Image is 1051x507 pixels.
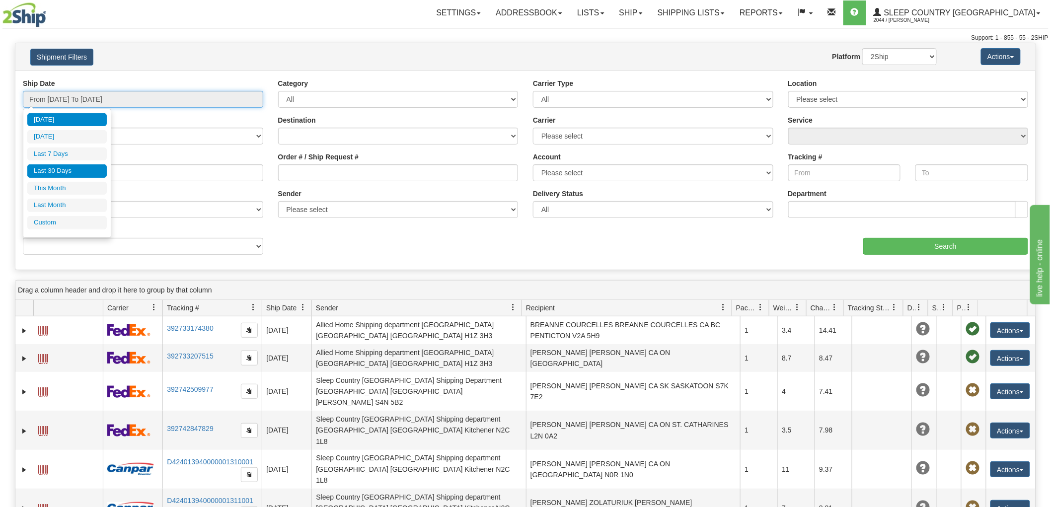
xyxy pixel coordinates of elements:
img: 2 - FedEx Express® [107,424,150,436]
label: Carrier Type [533,78,573,88]
a: D424013940000001310001 [167,458,253,466]
a: D424013940000001311001 [167,497,253,505]
a: Label [38,461,48,477]
td: [DATE] [262,450,311,489]
span: Pickup Successfully created [966,350,979,364]
button: Copy to clipboard [241,351,258,365]
td: 3.5 [777,411,815,449]
span: Pickup Status [957,303,966,313]
span: Sender [316,303,338,313]
label: Sender [278,189,301,199]
label: Department [788,189,827,199]
td: 3.4 [777,316,815,344]
span: Tracking # [167,303,199,313]
span: Weight [773,303,794,313]
button: Copy to clipboard [241,323,258,338]
a: Label [38,322,48,338]
button: Actions [981,48,1021,65]
td: [DATE] [262,344,311,372]
a: Carrier filter column settings [146,299,162,316]
td: BREANNE COURCELLES BREANNE COURCELLES CA BC PENTICTON V2A 5H9 [526,316,741,344]
td: [DATE] [262,411,311,449]
label: Destination [278,115,316,125]
button: Actions [990,350,1030,366]
td: 4 [777,372,815,411]
a: Addressbook [488,0,570,25]
img: 2 - FedEx Express® [107,352,150,364]
td: 11 [777,450,815,489]
input: From [788,164,901,181]
a: Tracking Status filter column settings [886,299,903,316]
a: Expand [19,326,29,336]
li: Last 30 Days [27,164,107,178]
a: Label [38,422,48,437]
td: Allied Home Shipping department [GEOGRAPHIC_DATA] [GEOGRAPHIC_DATA] [GEOGRAPHIC_DATA] H1Z 3H3 [311,344,526,372]
button: Actions [990,461,1030,477]
span: Packages [736,303,757,313]
div: Support: 1 - 855 - 55 - 2SHIP [2,34,1049,42]
td: Sleep Country [GEOGRAPHIC_DATA] Shipping department [GEOGRAPHIC_DATA] [GEOGRAPHIC_DATA] Kitchener... [311,411,526,449]
td: 1 [740,411,777,449]
label: Category [278,78,308,88]
li: [DATE] [27,130,107,144]
input: Search [863,238,1028,255]
img: 2 - FedEx Express® [107,324,150,336]
button: Actions [990,423,1030,438]
a: Settings [429,0,488,25]
span: Pickup Not Assigned [966,461,979,475]
span: Carrier [107,303,129,313]
li: Custom [27,216,107,229]
div: grid grouping header [15,281,1036,300]
span: Unknown [916,383,930,397]
label: Tracking # [788,152,823,162]
img: 2 - FedEx Express® [107,385,150,398]
button: Actions [990,322,1030,338]
label: Service [788,115,813,125]
a: Reports [732,0,790,25]
button: Copy to clipboard [241,423,258,438]
li: This Month [27,182,107,195]
button: Copy to clipboard [241,384,258,399]
label: Account [533,152,561,162]
span: Sleep Country [GEOGRAPHIC_DATA] [882,8,1036,17]
td: Allied Home Shipping department [GEOGRAPHIC_DATA] [GEOGRAPHIC_DATA] [GEOGRAPHIC_DATA] H1Z 3H3 [311,316,526,344]
a: Delivery Status filter column settings [911,299,928,316]
td: [DATE] [262,372,311,411]
td: 1 [740,316,777,344]
label: Platform [832,52,861,62]
a: Charge filter column settings [826,299,843,316]
a: Packages filter column settings [752,299,769,316]
button: Actions [990,383,1030,399]
td: Sleep Country [GEOGRAPHIC_DATA] Shipping Department [GEOGRAPHIC_DATA] [GEOGRAPHIC_DATA] [PERSON_N... [311,372,526,411]
label: Order # / Ship Request # [278,152,359,162]
a: Label [38,383,48,399]
a: Expand [19,354,29,363]
span: Charge [811,303,831,313]
label: Location [788,78,817,88]
td: 9.37 [815,450,852,489]
a: Sender filter column settings [505,299,522,316]
img: logo2044.jpg [2,2,46,27]
a: Ship Date filter column settings [295,299,311,316]
input: To [915,164,1028,181]
span: Pickup Not Assigned [966,383,979,397]
td: [PERSON_NAME] [PERSON_NAME] CA ON [GEOGRAPHIC_DATA] [526,344,741,372]
td: 14.41 [815,316,852,344]
span: Unknown [916,322,930,336]
td: 7.41 [815,372,852,411]
li: Last 7 Days [27,147,107,161]
span: Unknown [916,423,930,436]
a: 392742847829 [167,425,213,433]
button: Copy to clipboard [241,467,258,482]
span: 2044 / [PERSON_NAME] [874,15,948,25]
li: Last Month [27,199,107,212]
td: [DATE] [262,316,311,344]
td: [PERSON_NAME] [PERSON_NAME] CA SK SASKATOON S7K 7E2 [526,372,741,411]
span: Pickup Successfully created [966,322,979,336]
li: [DATE] [27,113,107,127]
a: Ship [612,0,650,25]
label: Delivery Status [533,189,583,199]
a: Label [38,350,48,365]
a: Shipment Issues filter column settings [936,299,953,316]
td: 8.47 [815,344,852,372]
